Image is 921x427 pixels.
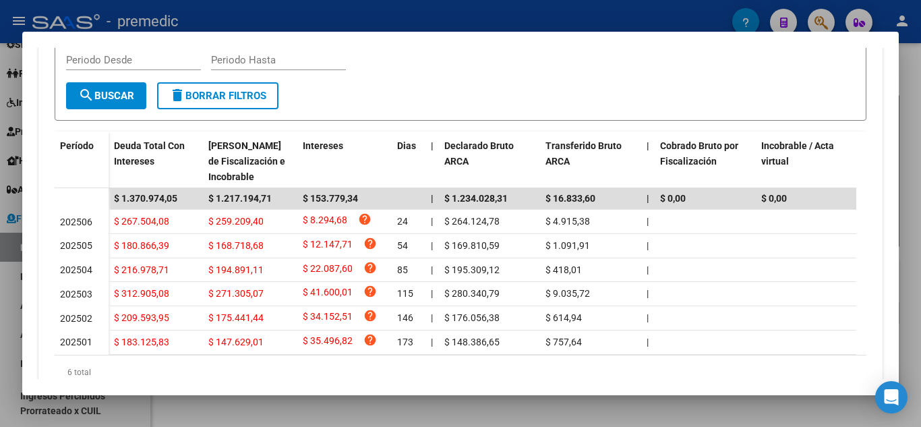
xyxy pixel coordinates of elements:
span: $ 148.386,65 [444,337,500,347]
datatable-header-cell: Incobrable / Acta virtual [756,132,857,191]
span: | [431,312,433,323]
span: 202502 [60,313,92,324]
datatable-header-cell: Dias [392,132,425,191]
span: 24 [397,216,408,227]
datatable-header-cell: | [425,132,439,191]
span: $ 16.833,60 [545,193,595,204]
span: $ 153.779,34 [303,193,358,204]
span: $ 8.294,68 [303,212,347,231]
span: $ 271.305,07 [208,288,264,299]
span: [PERSON_NAME] de Fiscalización e Incobrable [208,140,285,182]
datatable-header-cell: | [641,132,655,191]
datatable-header-cell: Transferido Bruto ARCA [540,132,641,191]
span: Buscar [78,90,134,102]
span: $ 183.125,83 [114,337,169,347]
span: 202501 [60,337,92,347]
span: 146 [397,312,413,323]
span: | [431,288,433,299]
span: $ 168.718,68 [208,240,264,251]
div: Open Intercom Messenger [875,381,908,414]
span: | [647,240,649,251]
button: Buscar [66,82,146,109]
span: Transferido Bruto ARCA [545,140,622,167]
span: $ 1.217.194,71 [208,193,272,204]
datatable-header-cell: Cobrado Bruto por Fiscalización [655,132,756,191]
span: | [647,140,649,151]
span: $ 312.905,08 [114,288,169,299]
i: help [363,309,377,322]
span: | [431,240,433,251]
span: $ 4.915,38 [545,216,590,227]
span: $ 259.209,40 [208,216,264,227]
span: | [647,264,649,275]
span: $ 418,01 [545,264,582,275]
span: $ 1.234.028,31 [444,193,508,204]
span: 115 [397,288,413,299]
span: $ 209.593,95 [114,312,169,323]
span: $ 0,00 [761,193,787,204]
span: $ 34.152,51 [303,309,353,327]
span: | [431,193,434,204]
span: | [647,216,649,227]
button: Borrar Filtros [157,82,278,109]
span: $ 614,94 [545,312,582,323]
span: $ 35.496,82 [303,333,353,351]
span: $ 176.056,38 [444,312,500,323]
i: help [363,237,377,250]
div: 6 total [55,355,866,389]
span: $ 194.891,11 [208,264,264,275]
span: $ 9.035,72 [545,288,590,299]
span: Intereses [303,140,343,151]
span: $ 12.147,71 [303,237,353,255]
i: help [363,285,377,298]
span: | [431,337,433,347]
datatable-header-cell: Declarado Bruto ARCA [439,132,540,191]
span: Cobrado Bruto por Fiscalización [660,140,738,167]
span: $ 22.087,60 [303,261,353,279]
span: | [647,337,649,347]
span: 85 [397,264,408,275]
span: | [647,312,649,323]
span: $ 1.091,91 [545,240,590,251]
span: $ 1.370.974,05 [114,193,177,204]
span: 202506 [60,217,92,227]
datatable-header-cell: Deuda Total Con Intereses [109,132,203,191]
span: 54 [397,240,408,251]
datatable-header-cell: Deuda Bruta Neto de Fiscalización e Incobrable [203,132,297,191]
i: help [363,333,377,347]
span: Borrar Filtros [169,90,266,102]
span: | [647,193,649,204]
span: | [647,288,649,299]
datatable-header-cell: Período [55,132,109,188]
span: $ 216.978,71 [114,264,169,275]
span: 173 [397,337,413,347]
mat-icon: search [78,87,94,103]
span: | [431,216,433,227]
span: $ 264.124,78 [444,216,500,227]
span: $ 147.629,01 [208,337,264,347]
datatable-header-cell: Intereses [297,132,392,191]
span: 202505 [60,240,92,251]
span: Deuda Total Con Intereses [114,140,185,167]
span: Declarado Bruto ARCA [444,140,514,167]
span: $ 757,64 [545,337,582,347]
span: Período [60,140,94,151]
span: $ 0,00 [660,193,686,204]
span: Incobrable / Acta virtual [761,140,834,167]
span: $ 41.600,01 [303,285,353,303]
i: help [358,212,372,226]
span: $ 195.309,12 [444,264,500,275]
span: $ 180.866,39 [114,240,169,251]
span: | [431,140,434,151]
span: $ 267.504,08 [114,216,169,227]
span: $ 175.441,44 [208,312,264,323]
span: Dias [397,140,416,151]
span: 202504 [60,264,92,275]
i: help [363,261,377,275]
mat-icon: delete [169,87,185,103]
span: $ 169.810,59 [444,240,500,251]
span: $ 280.340,79 [444,288,500,299]
span: 202503 [60,289,92,300]
span: | [431,264,433,275]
